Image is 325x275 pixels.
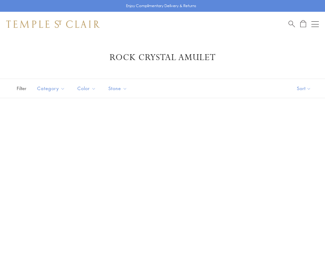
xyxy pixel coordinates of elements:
[74,85,101,92] span: Color
[34,85,70,92] span: Category
[288,20,295,28] a: Search
[104,81,132,95] button: Stone
[311,20,319,28] button: Open navigation
[32,81,70,95] button: Category
[15,52,310,63] h1: Rock Crystal Amulet
[105,85,132,92] span: Stone
[73,81,101,95] button: Color
[300,20,306,28] a: Open Shopping Bag
[283,79,325,98] button: Show sort by
[6,20,100,28] img: Temple St. Clair
[126,3,196,9] p: Enjoy Complimentary Delivery & Returns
